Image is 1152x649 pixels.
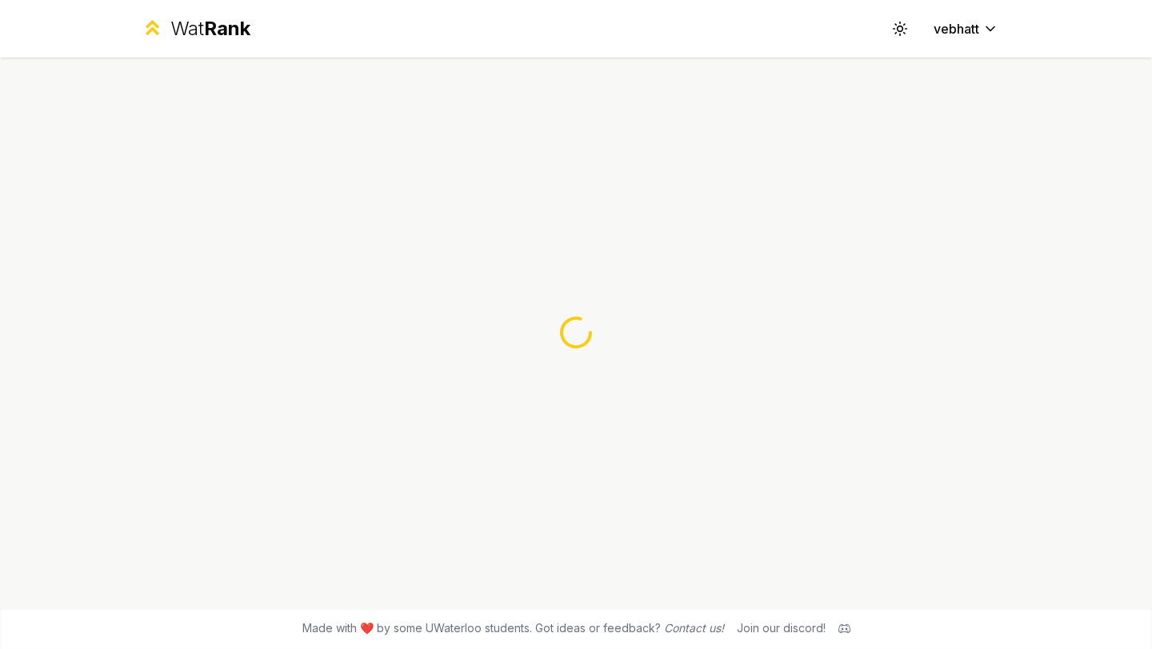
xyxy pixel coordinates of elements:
[737,620,826,636] div: Join our discord!
[664,621,724,635] a: Contact us!
[302,620,724,636] span: Made with ❤️ by some UWaterloo students. Got ideas or feedback?
[204,17,250,40] span: Rank
[934,19,979,38] span: vebhatt
[921,14,1011,43] button: vebhatt
[141,16,250,42] a: WatRank
[170,16,250,42] div: Wat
